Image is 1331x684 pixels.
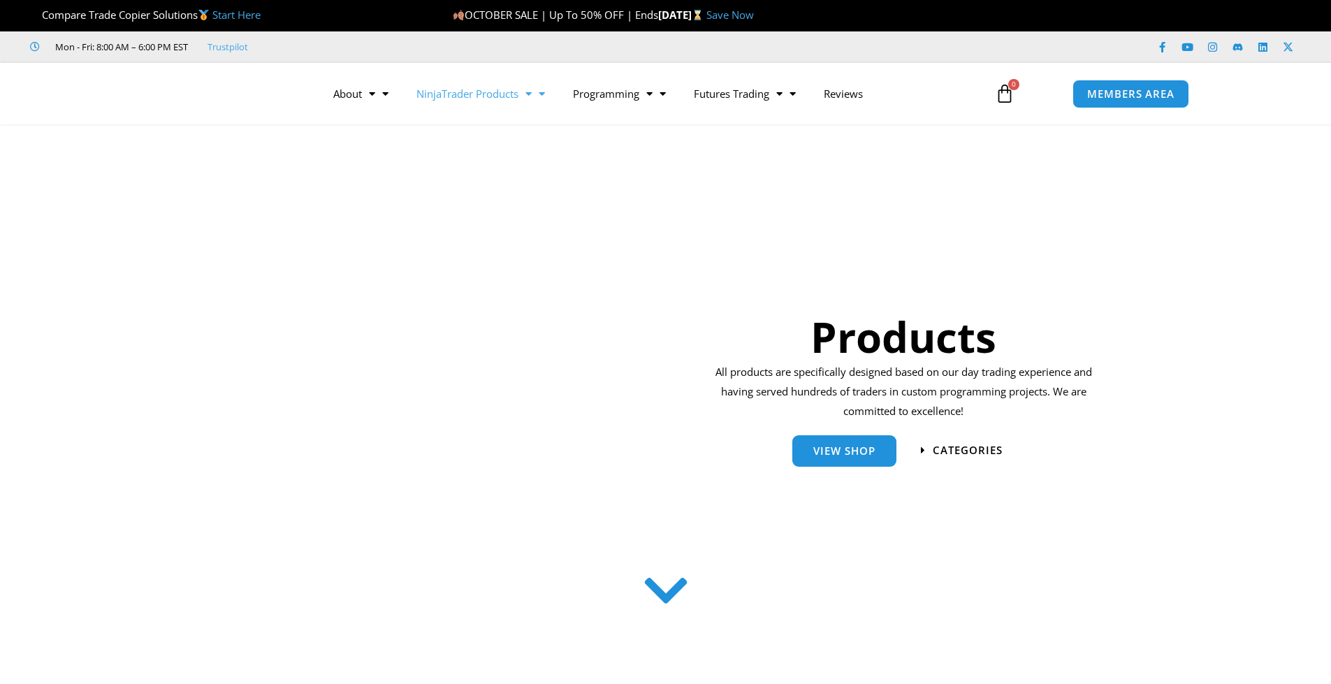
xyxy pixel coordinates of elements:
img: ProductsSection scaled | Affordable Indicators – NinjaTrader [264,194,635,548]
nav: Menu [319,78,979,110]
a: Reviews [810,78,877,110]
img: 🏆 [31,10,41,20]
span: categories [933,445,1003,456]
span: MEMBERS AREA [1087,89,1174,99]
a: About [319,78,402,110]
a: MEMBERS AREA [1072,80,1189,108]
span: OCTOBER SALE | Up To 50% OFF | Ends [453,8,658,22]
a: Futures Trading [680,78,810,110]
img: 🍂 [453,10,464,20]
a: View Shop [792,435,896,467]
strong: [DATE] [658,8,706,22]
a: Trustpilot [208,38,248,55]
img: LogoAI | Affordable Indicators – NinjaTrader [142,68,292,119]
span: View Shop [813,446,875,456]
a: NinjaTrader Products [402,78,559,110]
a: Save Now [706,8,754,22]
p: All products are specifically designed based on our day trading experience and having served hund... [711,363,1097,421]
span: Mon - Fri: 8:00 AM – 6:00 PM EST [52,38,188,55]
span: Compare Trade Copier Solutions [30,8,261,22]
h1: Products [711,307,1097,366]
img: 🥇 [198,10,209,20]
a: categories [921,445,1003,456]
a: Programming [559,78,680,110]
img: ⌛ [692,10,703,20]
span: 0 [1008,79,1019,90]
a: 0 [974,73,1035,114]
a: Start Here [212,8,261,22]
